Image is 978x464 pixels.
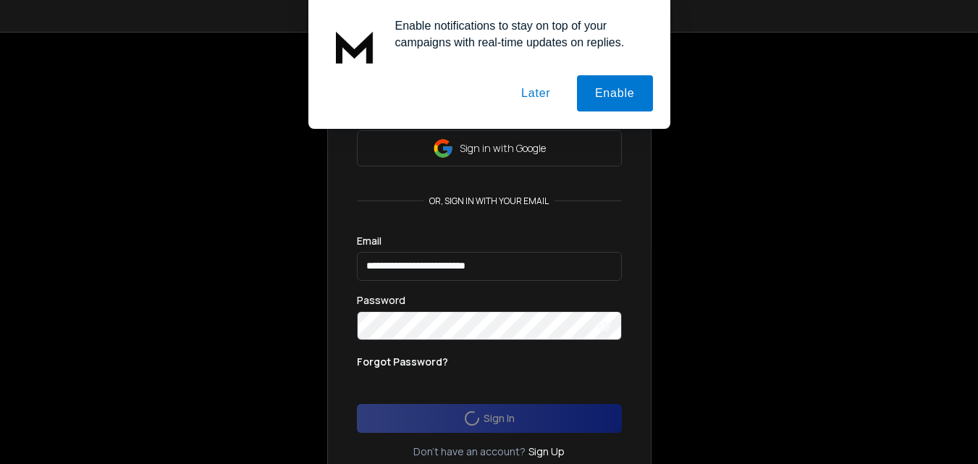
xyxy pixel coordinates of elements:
[460,141,546,156] p: Sign in with Google
[357,295,405,305] label: Password
[326,17,384,75] img: notification icon
[423,195,555,207] p: or, sign in with your email
[357,236,381,246] label: Email
[577,75,653,111] button: Enable
[384,17,653,51] div: Enable notifications to stay on top of your campaigns with real-time updates on replies.
[357,355,448,369] p: Forgot Password?
[357,130,622,166] button: Sign in with Google
[503,75,568,111] button: Later
[528,444,565,459] a: Sign Up
[413,444,526,459] p: Don't have an account?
